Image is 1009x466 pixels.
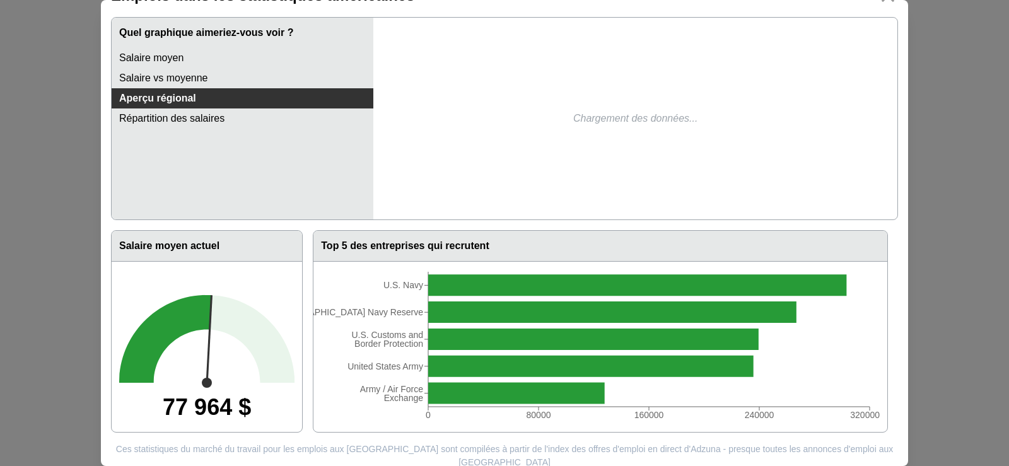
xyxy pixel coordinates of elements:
tspan: 160000 [634,410,664,420]
tspan: 0 [426,410,431,420]
tspan: Army / Air Force [360,384,424,394]
font: Aperçu régional [119,93,196,103]
a: Aperçu régional [112,88,373,108]
a: Salaire moyen [112,48,373,68]
tspan: 320000 [851,410,880,420]
font: Répartition des salaires [119,113,225,124]
tspan: [DEMOGRAPHIC_DATA] Navy Reserve [267,307,424,317]
font: Salaire vs moyenne [119,73,208,83]
font: Quel graphique aimeriez-vous voir ? [119,27,294,38]
font: Salaire moyen [119,52,184,63]
tspan: Border Protection [354,339,423,349]
a: Répartition des salaires [112,108,373,129]
tspan: Exchange [384,393,423,403]
tspan: United States Army [347,361,423,371]
tspan: 240000 [745,410,774,420]
font: 77 964 $ [163,394,251,420]
font: Chargement des données... [573,113,697,124]
a: Salaire vs moyenne [112,68,373,88]
font: Salaire moyen actuel [119,240,219,251]
font: Top 5 des entreprises qui recrutent [321,240,489,251]
tspan: 80000 [527,410,551,420]
tspan: U.S. Navy [383,280,423,290]
tspan: U.S. Customs and [352,330,424,340]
